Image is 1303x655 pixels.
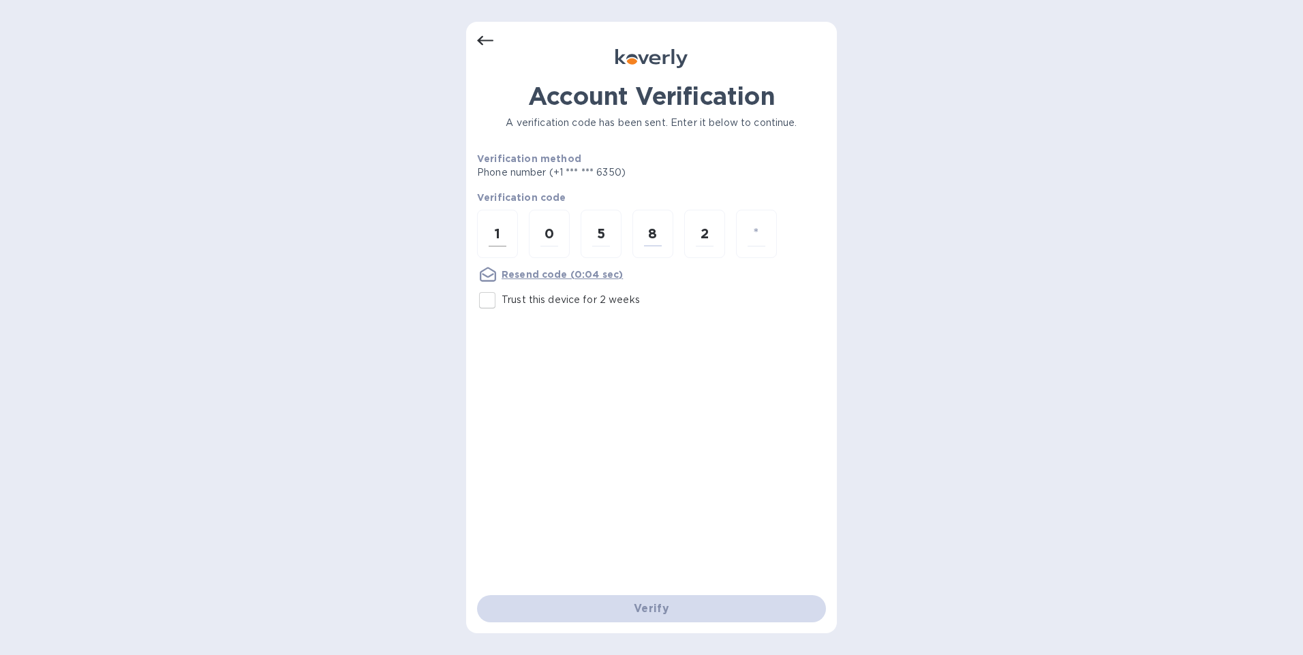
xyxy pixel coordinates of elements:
p: Verification code [477,191,826,204]
h1: Account Verification [477,82,826,110]
u: Resend code (0:04 sec) [502,269,623,280]
p: A verification code has been sent. Enter it below to continue. [477,116,826,130]
p: Phone number (+1 *** *** 6350) [477,165,730,180]
b: Verification method [477,153,581,164]
p: Trust this device for 2 weeks [502,293,640,307]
